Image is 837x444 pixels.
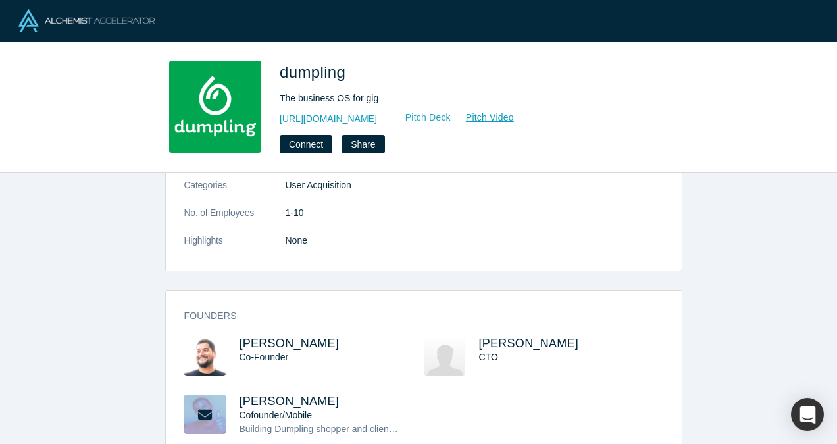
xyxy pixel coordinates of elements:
[240,337,340,350] a: [PERSON_NAME]
[184,179,286,206] dt: Categories
[280,92,648,105] div: The business OS for gig
[451,110,515,125] a: Pitch Video
[240,352,289,362] span: Co-Founder
[280,112,377,126] a: [URL][DOMAIN_NAME]
[280,135,332,153] button: Connect
[391,110,451,125] a: Pitch Deck
[240,395,340,408] a: [PERSON_NAME]
[286,180,351,190] span: User Acquisition
[240,410,313,420] span: Cofounder/Mobile
[342,135,384,153] button: Share
[424,337,465,376] img: Tom Schoellhammer's Profile Image
[280,63,350,81] span: dumpling
[184,234,286,262] dt: Highlights
[184,309,645,323] h3: Founders
[169,61,261,153] img: dumpling's Logo
[18,9,155,32] img: Alchemist Logo
[184,206,286,234] dt: No. of Employees
[286,234,663,248] p: None
[184,337,226,376] img: Joel Shapiro's Profile Image
[240,424,591,434] span: Building Dumpling shopper and client App, User experience, user interface, CI/CD etc.
[479,337,579,350] a: [PERSON_NAME]
[286,206,663,220] dd: 1-10
[479,352,498,362] span: CTO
